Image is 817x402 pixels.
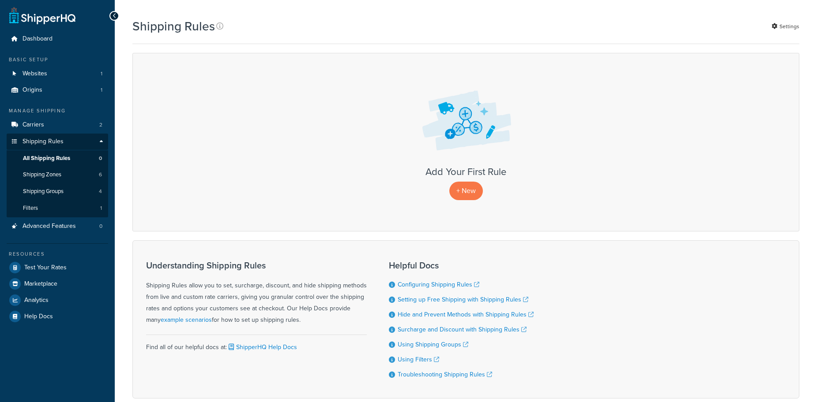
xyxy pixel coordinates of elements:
[7,167,108,183] li: Shipping Zones
[7,66,108,82] a: Websites 1
[23,70,47,78] span: Websites
[7,134,108,150] a: Shipping Rules
[23,171,61,179] span: Shipping Zones
[7,134,108,217] li: Shipping Rules
[398,310,534,319] a: Hide and Prevent Methods with Shipping Rules
[7,218,108,234] li: Advanced Features
[398,325,527,334] a: Surcharge and Discount with Shipping Rules
[398,370,492,379] a: Troubleshooting Shipping Rules
[24,297,49,304] span: Analytics
[7,309,108,324] a: Help Docs
[23,205,38,212] span: Filters
[449,182,483,200] a: + New
[7,183,108,200] li: Shipping Groups
[99,223,102,230] span: 0
[23,155,70,162] span: All Shipping Rules
[398,280,479,289] a: Configuring Shipping Rules
[161,315,212,324] a: example scenarios
[389,261,534,270] h3: Helpful Docs
[23,223,76,230] span: Advanced Features
[101,70,102,78] span: 1
[23,188,64,195] span: Shipping Groups
[7,167,108,183] a: Shipping Zones 6
[7,150,108,167] a: All Shipping Rules 0
[99,188,102,195] span: 4
[7,56,108,63] div: Basic Setup
[7,292,108,308] a: Analytics
[7,117,108,133] li: Carriers
[23,138,64,145] span: Shipping Rules
[142,167,790,177] h3: Add Your First Rule
[24,313,53,320] span: Help Docs
[23,86,42,94] span: Origins
[7,82,108,98] a: Origins 1
[146,261,367,270] h3: Understanding Shipping Rules
[7,150,108,167] li: All Shipping Rules
[132,18,215,35] h1: Shipping Rules
[7,218,108,234] a: Advanced Features 0
[99,155,102,162] span: 0
[7,31,108,47] a: Dashboard
[7,117,108,133] a: Carriers 2
[7,260,108,275] a: Test Your Rates
[7,82,108,98] li: Origins
[23,35,53,43] span: Dashboard
[7,66,108,82] li: Websites
[7,276,108,292] a: Marketplace
[398,295,528,304] a: Setting up Free Shipping with Shipping Rules
[23,121,44,129] span: Carriers
[7,107,108,115] div: Manage Shipping
[7,183,108,200] a: Shipping Groups 4
[101,86,102,94] span: 1
[227,342,297,352] a: ShipperHQ Help Docs
[9,7,75,24] a: ShipperHQ Home
[99,171,102,179] span: 6
[456,186,476,196] span: + New
[7,200,108,216] a: Filters 1
[772,20,799,33] a: Settings
[398,355,439,364] a: Using Filters
[7,200,108,216] li: Filters
[398,340,468,349] a: Using Shipping Groups
[7,250,108,258] div: Resources
[146,261,367,326] div: Shipping Rules allow you to set, surcharge, discount, and hide shipping methods from live and cus...
[24,264,67,272] span: Test Your Rates
[99,121,102,129] span: 2
[100,205,102,212] span: 1
[146,335,367,353] div: Find all of our helpful docs at:
[24,280,57,288] span: Marketplace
